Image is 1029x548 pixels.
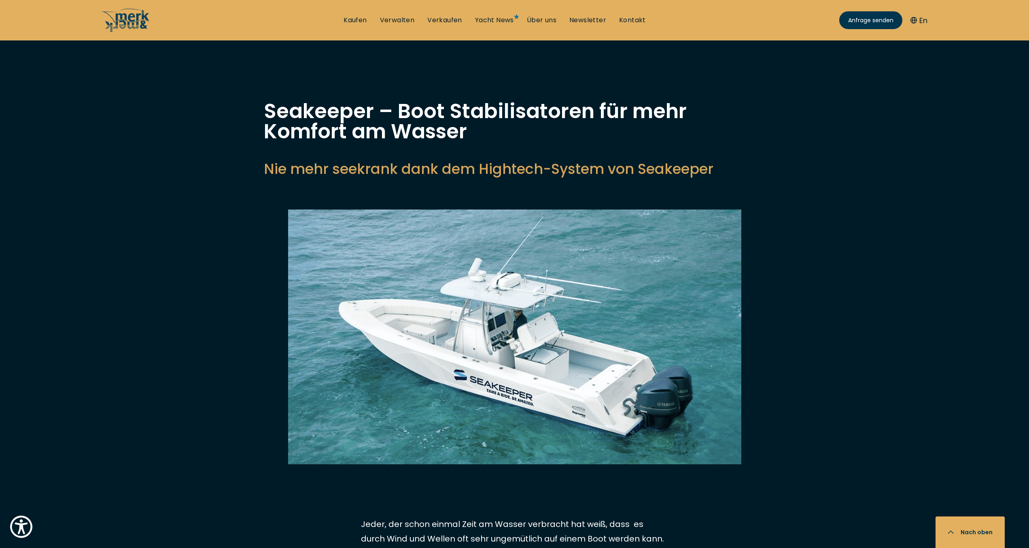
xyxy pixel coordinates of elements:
[839,11,902,29] a: Anfrage senden
[569,16,606,25] a: Newsletter
[527,16,556,25] a: Über uns
[619,16,646,25] a: Kontakt
[427,16,462,25] a: Verkaufen
[8,514,34,540] button: Show Accessibility Preferences
[264,161,766,177] p: Nie mehr seekrank dank dem Hightech-System von Seakeeper
[910,15,927,26] button: En
[288,209,741,464] img: Merk&Merk
[848,16,893,25] span: Anfrage senden
[344,16,367,25] a: Kaufen
[380,16,415,25] a: Verwalten
[264,101,766,142] h1: Seakeeper – Boot Stabilisatoren für mehr Komfort am Wasser
[936,516,1005,548] button: Nach oben
[475,16,514,25] a: Yacht News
